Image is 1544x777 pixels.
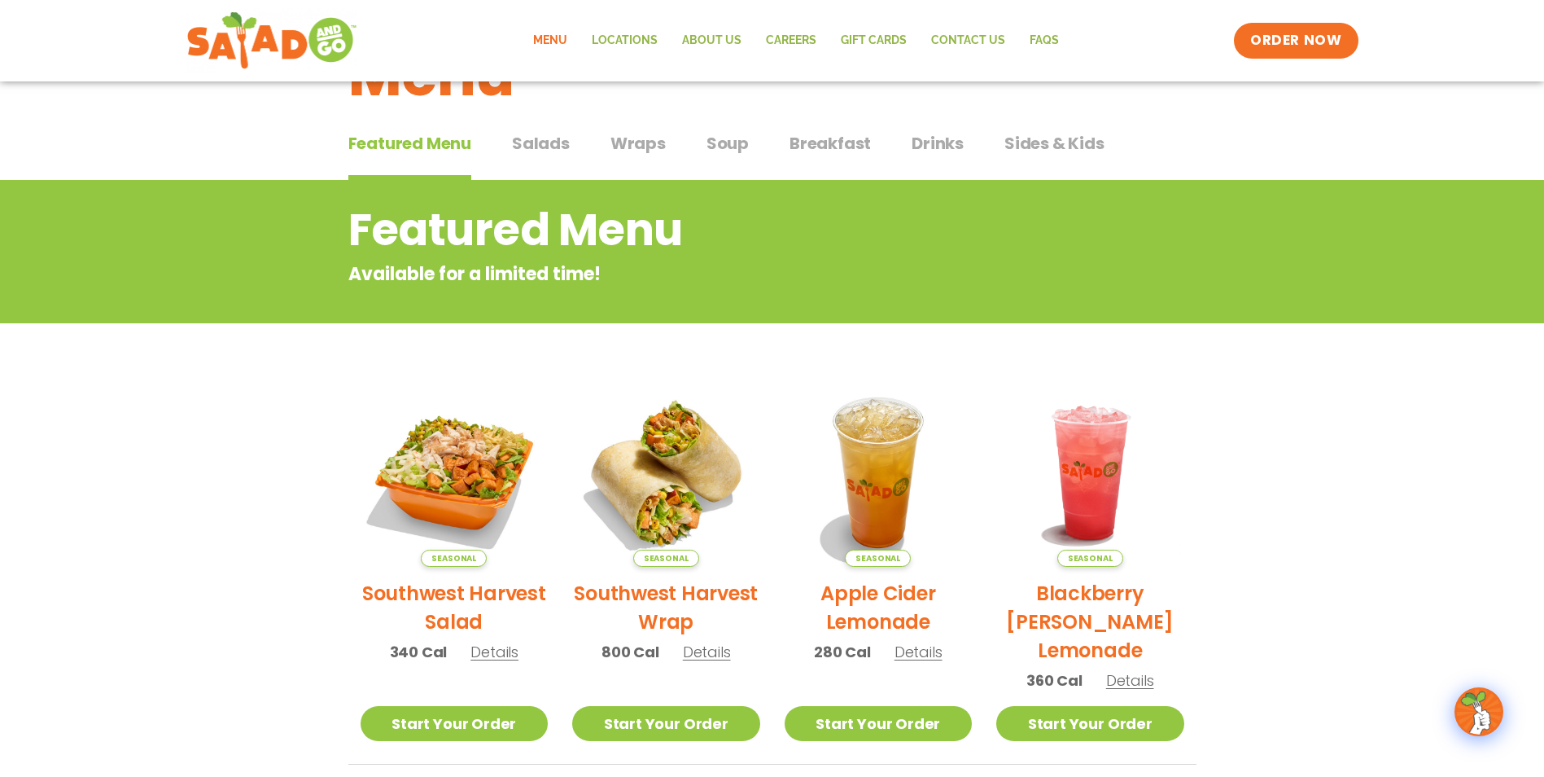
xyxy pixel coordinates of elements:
[186,8,358,73] img: new-SAG-logo-768×292
[580,22,670,59] a: Locations
[361,379,549,567] img: Product photo for Southwest Harvest Salad
[785,706,973,741] a: Start Your Order
[348,131,471,156] span: Featured Menu
[785,379,973,567] img: Product photo for Apple Cider Lemonade
[521,22,580,59] a: Menu
[390,641,448,663] span: 340 Cal
[1026,669,1083,691] span: 360 Cal
[814,641,871,663] span: 280 Cal
[912,131,964,156] span: Drinks
[789,131,871,156] span: Breakfast
[470,642,518,662] span: Details
[348,261,1065,288] p: Available for a limited time!
[996,706,1184,741] a: Start Your Order
[610,131,666,156] span: Wraps
[601,641,659,663] span: 800 Cal
[421,550,487,567] span: Seasonal
[1250,31,1341,50] span: ORDER NOW
[706,131,749,156] span: Soup
[348,125,1196,181] div: Tabbed content
[996,379,1184,567] img: Product photo for Blackberry Bramble Lemonade
[633,550,699,567] span: Seasonal
[572,379,760,567] img: Product photo for Southwest Harvest Wrap
[1234,23,1358,59] a: ORDER NOW
[512,131,570,156] span: Salads
[829,22,919,59] a: GIFT CARDS
[894,642,943,662] span: Details
[521,22,1071,59] nav: Menu
[1004,131,1104,156] span: Sides & Kids
[785,579,973,636] h2: Apple Cider Lemonade
[670,22,754,59] a: About Us
[1017,22,1071,59] a: FAQs
[683,642,731,662] span: Details
[754,22,829,59] a: Careers
[572,579,760,636] h2: Southwest Harvest Wrap
[845,550,911,567] span: Seasonal
[361,579,549,636] h2: Southwest Harvest Salad
[361,706,549,741] a: Start Your Order
[572,706,760,741] a: Start Your Order
[348,197,1065,263] h2: Featured Menu
[996,579,1184,665] h2: Blackberry [PERSON_NAME] Lemonade
[919,22,1017,59] a: Contact Us
[1106,670,1154,691] span: Details
[1456,689,1502,735] img: wpChatIcon
[1057,550,1123,567] span: Seasonal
